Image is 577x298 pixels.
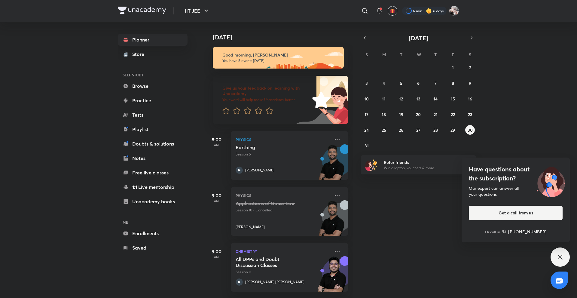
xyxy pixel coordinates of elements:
[292,76,348,124] img: feedback_image
[502,229,547,235] a: [PHONE_NUMBER]
[118,48,188,60] a: Store
[204,136,228,143] h5: 8:00
[369,34,468,42] button: [DATE]
[431,94,440,103] button: August 14, 2025
[362,94,371,103] button: August 10, 2025
[469,185,563,197] div: Our expert can answer all your questions
[118,152,188,164] a: Notes
[434,112,438,117] abbr: August 21, 2025
[390,8,395,14] img: avatar
[118,242,188,254] a: Saved
[396,94,406,103] button: August 12, 2025
[465,109,475,119] button: August 23, 2025
[417,80,420,86] abbr: August 6, 2025
[362,125,371,135] button: August 24, 2025
[365,52,368,57] abbr: Sunday
[204,248,228,255] h5: 9:00
[222,85,310,96] h6: Give us your feedback on learning with Unacademy
[465,78,475,88] button: August 9, 2025
[236,269,330,275] p: Session 4
[222,58,338,63] p: You have 5 events [DATE]
[382,52,386,57] abbr: Monday
[396,109,406,119] button: August 19, 2025
[452,65,454,70] abbr: August 1, 2025
[379,125,389,135] button: August 25, 2025
[414,94,423,103] button: August 13, 2025
[382,96,386,102] abbr: August 11, 2025
[449,6,459,16] img: Navin Raj
[245,279,304,285] p: [PERSON_NAME] [PERSON_NAME]
[118,109,188,121] a: Tests
[315,144,348,186] img: unacademy
[204,143,228,147] p: AM
[382,127,386,133] abbr: August 25, 2025
[426,8,432,14] img: streak
[433,127,438,133] abbr: August 28, 2025
[414,109,423,119] button: August 20, 2025
[465,125,475,135] button: August 30, 2025
[469,80,471,86] abbr: August 9, 2025
[236,207,330,213] p: Session 10 • Cancelled
[118,94,188,106] a: Practice
[409,34,428,42] span: [DATE]
[379,78,389,88] button: August 4, 2025
[448,78,458,88] button: August 8, 2025
[400,52,402,57] abbr: Tuesday
[236,200,310,206] h5: Applications of Gauss Law
[118,34,188,46] a: Planner
[399,112,403,117] abbr: August 19, 2025
[222,52,338,58] h6: Good morning, [PERSON_NAME]
[431,78,440,88] button: August 7, 2025
[379,94,389,103] button: August 11, 2025
[468,127,473,133] abbr: August 30, 2025
[204,199,228,203] p: AM
[118,138,188,150] a: Doubts & solutions
[532,165,570,197] img: ttu_illustration_new.svg
[364,127,369,133] abbr: August 24, 2025
[236,144,310,150] h5: Earthing
[468,96,472,102] abbr: August 16, 2025
[431,109,440,119] button: August 21, 2025
[452,80,454,86] abbr: August 8, 2025
[468,112,472,117] abbr: August 23, 2025
[236,192,330,199] p: Physics
[118,80,188,92] a: Browse
[365,80,368,86] abbr: August 3, 2025
[417,52,421,57] abbr: Wednesday
[364,96,369,102] abbr: August 10, 2025
[388,6,397,16] button: avatar
[245,167,274,173] p: [PERSON_NAME]
[384,165,458,171] p: Win a laptop, vouchers & more
[365,143,369,149] abbr: August 31, 2025
[118,70,188,80] h6: SELF STUDY
[399,127,403,133] abbr: August 26, 2025
[399,96,403,102] abbr: August 12, 2025
[204,192,228,199] h5: 9:00
[118,217,188,227] h6: ME
[448,109,458,119] button: August 22, 2025
[181,5,213,17] button: IIT JEE
[416,127,420,133] abbr: August 27, 2025
[416,112,421,117] abbr: August 20, 2025
[452,52,454,57] abbr: Friday
[236,248,330,255] p: Chemistry
[213,47,344,69] img: morning
[396,125,406,135] button: August 26, 2025
[118,195,188,207] a: Unacademy books
[132,51,148,58] div: Store
[382,112,386,117] abbr: August 18, 2025
[396,78,406,88] button: August 5, 2025
[236,224,265,230] p: [PERSON_NAME]
[204,255,228,259] p: AM
[416,96,420,102] abbr: August 13, 2025
[465,63,475,72] button: August 2, 2025
[450,127,455,133] abbr: August 29, 2025
[508,229,547,235] h6: [PHONE_NUMBER]
[431,125,440,135] button: August 28, 2025
[469,65,471,70] abbr: August 2, 2025
[118,167,188,179] a: Free live classes
[365,112,368,117] abbr: August 17, 2025
[384,159,458,165] h6: Refer friends
[118,181,188,193] a: 1:1 Live mentorship
[118,7,166,14] img: Company Logo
